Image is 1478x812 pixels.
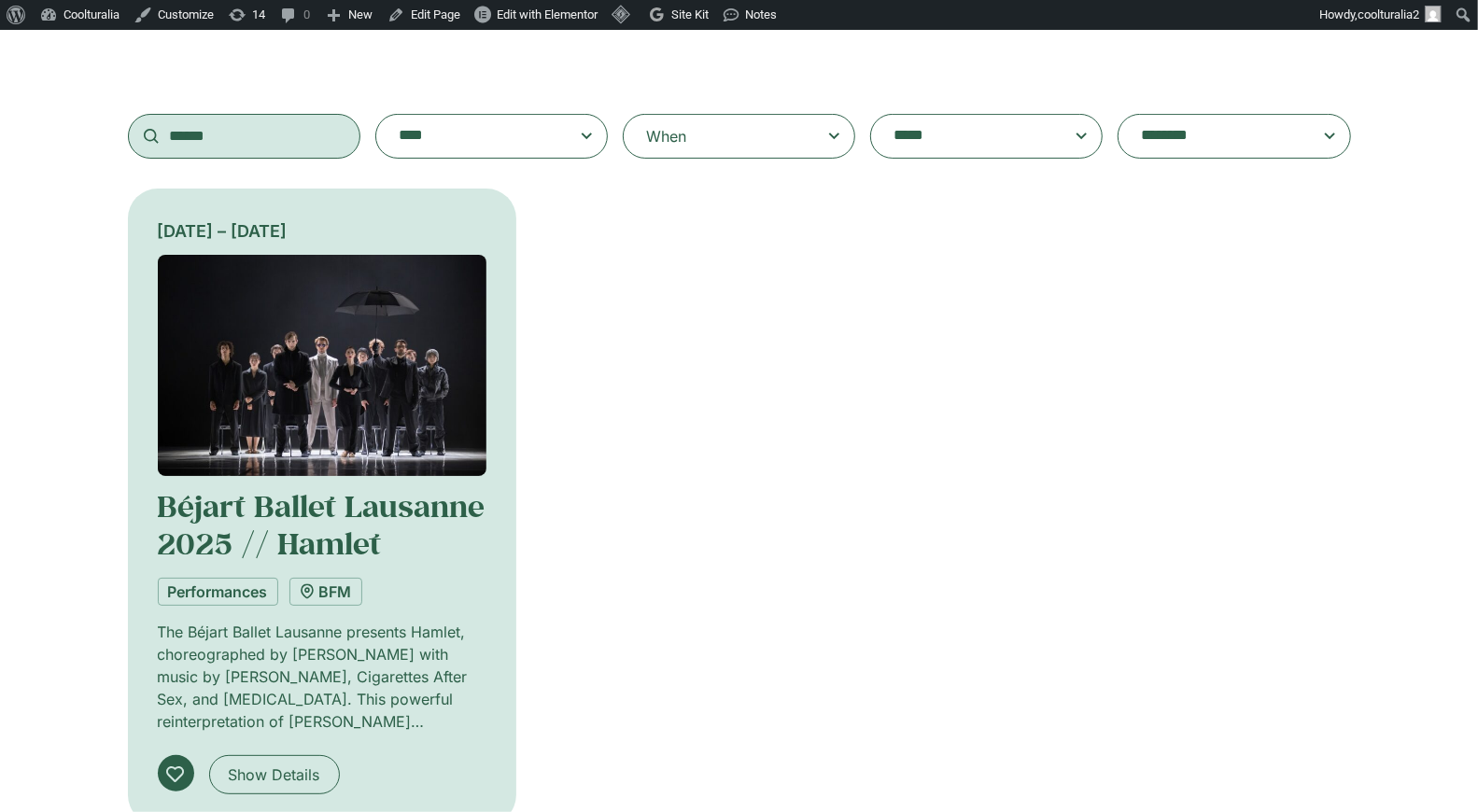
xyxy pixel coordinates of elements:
[289,578,362,606] a: BFM
[894,123,1043,149] textarea: Search
[399,123,548,149] textarea: Search
[1358,7,1419,21] span: coolturalia2
[158,486,486,563] a: Béjart Ballet Lausanne 2025 // Hamlet
[497,7,598,21] span: Edit with Elementor
[158,218,487,244] div: [DATE] – [DATE]
[158,621,487,733] p: The Béjart Ballet Lausanne presents Hamlet, choreographed by [PERSON_NAME] with music by [PERSON_...
[229,763,320,786] span: Show Details
[209,755,340,794] a: Show Details
[158,578,278,606] a: Performances
[1141,123,1290,149] textarea: Search
[671,7,709,21] span: Site Kit
[646,125,686,147] div: When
